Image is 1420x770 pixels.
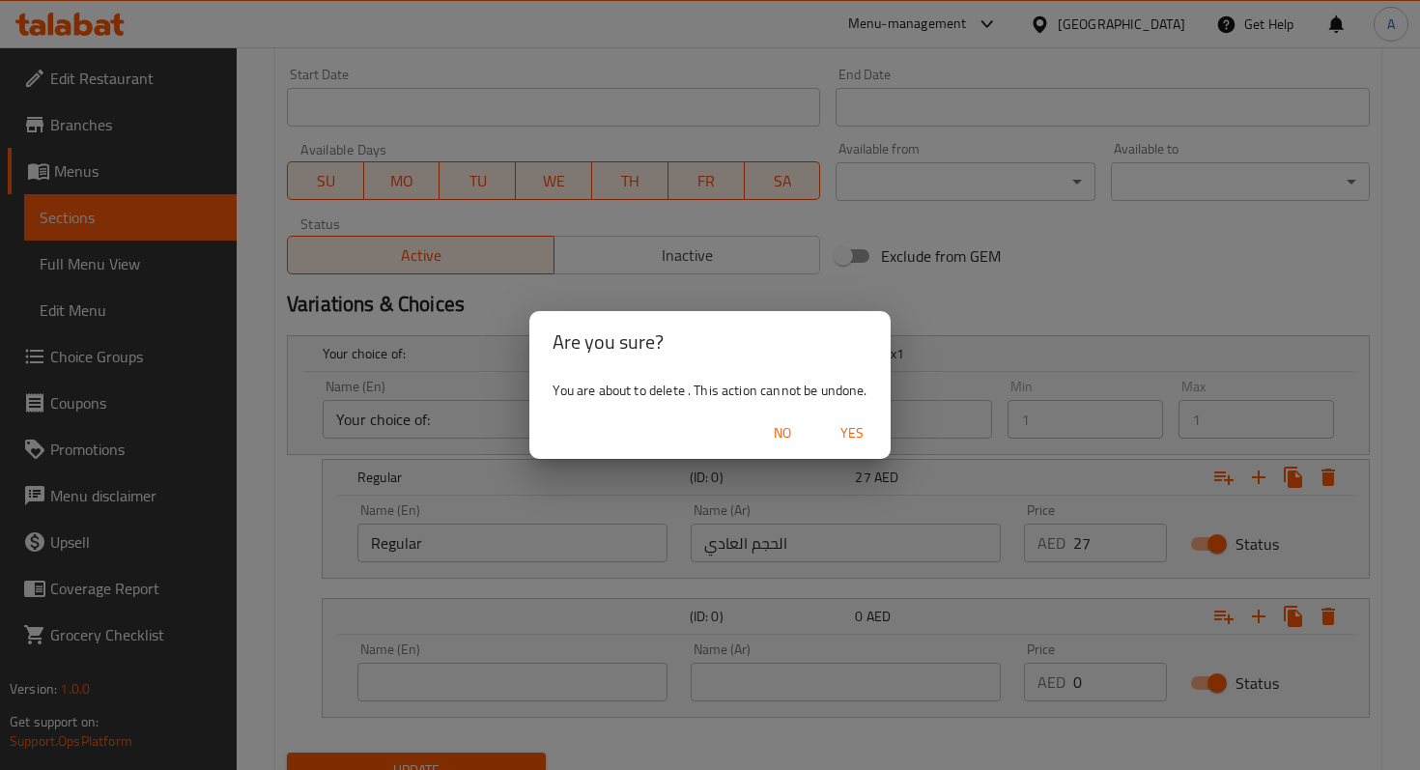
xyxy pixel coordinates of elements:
[829,421,875,445] span: Yes
[553,327,866,357] h2: Are you sure?
[759,421,806,445] span: No
[529,373,890,408] div: You are about to delete . This action cannot be undone.
[752,415,813,451] button: No
[821,415,883,451] button: Yes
